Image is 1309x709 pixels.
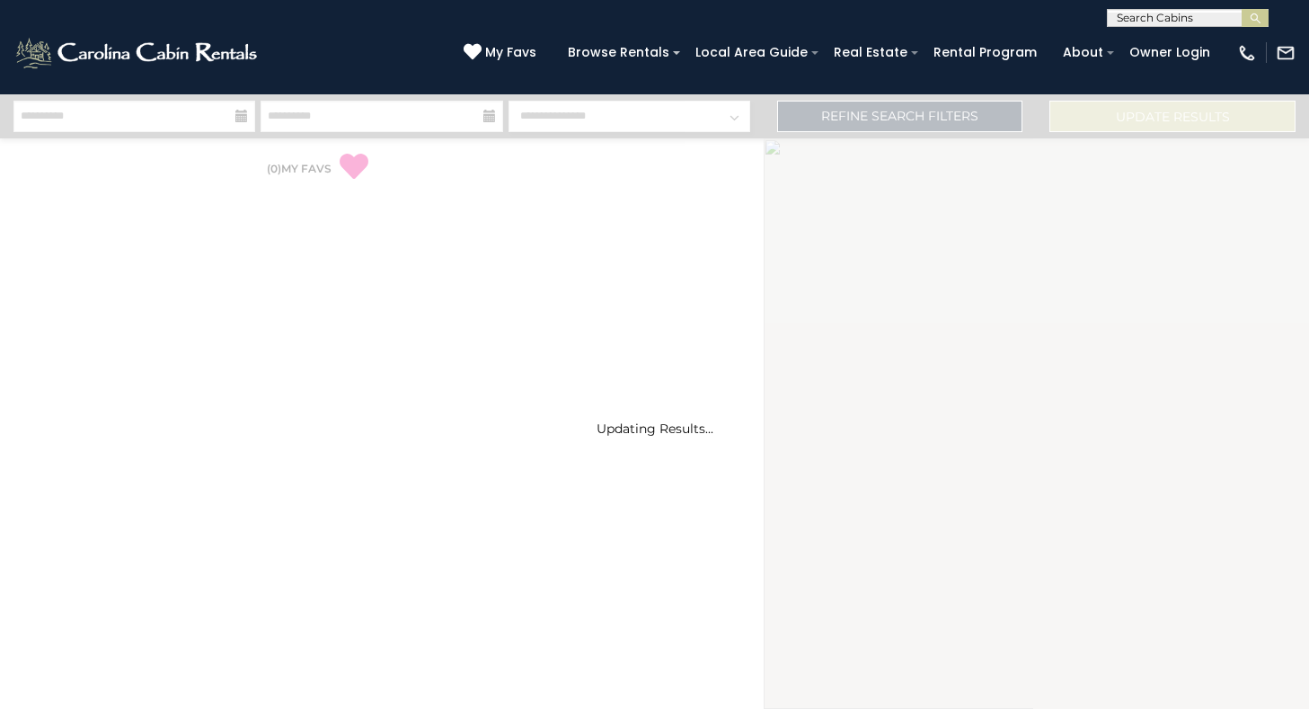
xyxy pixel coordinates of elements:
a: Local Area Guide [686,39,817,66]
a: Rental Program [924,39,1046,66]
span: My Favs [485,43,536,62]
a: About [1054,39,1112,66]
a: Owner Login [1120,39,1219,66]
img: mail-regular-white.png [1276,43,1296,63]
a: My Favs [464,43,541,63]
a: Browse Rentals [559,39,678,66]
img: White-1-2.png [13,35,262,71]
img: phone-regular-white.png [1237,43,1257,63]
a: Real Estate [825,39,916,66]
